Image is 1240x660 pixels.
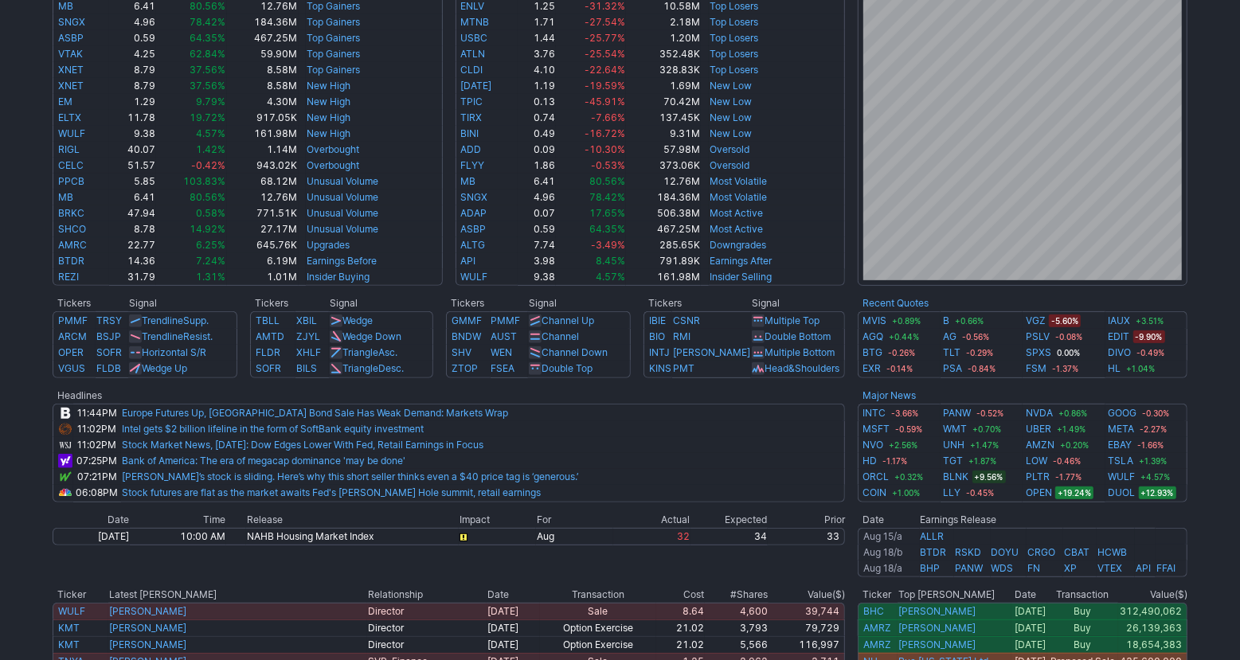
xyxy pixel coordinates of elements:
span: 78.42% [190,16,226,28]
a: Major News [863,389,916,401]
a: NVO [863,437,883,453]
a: DIVO [1109,345,1132,361]
a: CLDI [461,64,483,76]
a: BLNK [944,469,969,485]
a: BTG [863,345,882,361]
a: TGT [944,453,964,469]
a: Overbought [307,143,359,155]
a: [PERSON_NAME] [109,639,186,650]
a: Multiple Top [765,314,819,326]
td: 184.36M [626,189,700,205]
a: XNET [58,64,84,76]
a: [PERSON_NAME] [898,622,976,635]
a: PSA [944,361,963,377]
td: 0.59 [518,221,556,237]
a: OPER [58,346,84,358]
td: 6.41 [109,189,156,205]
a: GOOG [1109,405,1137,421]
a: Earnings Before [307,255,377,267]
td: 791.89K [626,253,700,269]
a: Earnings After [710,255,772,267]
td: 1.69M [626,78,700,94]
td: 0.74 [518,110,556,126]
a: BIO [649,330,665,342]
td: 184.36M [227,14,299,30]
td: 8.78 [109,221,156,237]
a: [PERSON_NAME]’s stock is sliding. Here’s why this short seller thinks even a $40 price tag is ‘ge... [122,471,578,482]
a: Intel gets $2 billion lifeline in the form of SoftBank equity investment [122,423,424,435]
a: RSKD [955,546,981,558]
td: 22.77 [109,237,156,253]
span: -0.42% [192,159,226,171]
a: TriangleDesc. [342,362,404,374]
a: B [944,313,950,329]
a: HD [863,453,877,469]
a: BRKC [58,207,84,219]
a: OPEN [1026,485,1052,501]
td: 59.90M [227,46,299,62]
td: 0.49 [518,126,556,142]
a: Top Gainers [307,32,360,44]
td: 12.76M [626,174,700,189]
a: BINI [461,127,479,139]
a: ASBP [461,223,487,235]
a: BNDW [452,330,481,342]
a: Stock Market News, [DATE]: Dow Edges Lower With Fed, Retail Earnings in Focus [122,439,483,451]
td: 9.38 [109,126,156,142]
a: Most Volatile [710,191,767,203]
a: PLTR [1026,469,1050,485]
a: PANW [944,405,972,421]
a: FLDB [96,362,121,374]
a: ADD [461,143,482,155]
td: 6.19M [227,253,299,269]
a: PANW [955,562,983,574]
td: 943.02K [227,158,299,174]
a: EM [58,96,72,107]
td: 7.74 [518,237,556,253]
a: Top Gainers [307,16,360,28]
span: Trendline [142,330,183,342]
a: DUOL [1109,485,1136,501]
td: 5.85 [109,174,156,189]
span: 17.65% [589,207,625,219]
a: FSM [1026,361,1046,377]
a: TrendlineSupp. [142,314,209,326]
a: XHLF [296,346,321,358]
a: KINS [649,362,671,374]
td: 645.76K [227,237,299,253]
td: 8.79 [109,78,156,94]
td: 3.98 [518,253,556,269]
a: Channel Up [542,314,594,326]
td: 2.18M [626,14,700,30]
a: ADAP [461,207,487,219]
a: Downgrades [710,239,766,251]
a: KMT [58,639,80,650]
td: 27.17M [227,221,299,237]
a: WDS [992,562,1014,574]
a: Unusual Volume [307,223,378,235]
a: Most Active [710,207,763,219]
span: 80.56% [589,175,625,187]
td: 328.83K [626,62,700,78]
a: Unusual Volume [307,207,378,219]
span: 1.42% [197,143,226,155]
span: -22.64% [585,64,625,76]
span: -19.59% [585,80,625,92]
a: IBIE [649,314,666,326]
span: 9.79% [197,96,226,107]
a: API [1136,562,1151,574]
a: New Low [710,111,752,123]
a: API [461,255,476,267]
a: New Low [710,80,752,92]
a: Bank of America: The era of megacap dominance 'may be done' [122,455,405,467]
span: -10.30% [585,143,625,155]
a: WMT [944,421,968,437]
a: Multiple Bottom [765,346,835,358]
td: 0.07 [518,205,556,221]
a: Aug 18/b [863,546,902,558]
span: 19.72% [190,111,226,123]
td: 917.05K [227,110,299,126]
a: Aug 15/a [863,530,902,542]
a: XNET [58,80,84,92]
a: SOFR [256,362,281,374]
